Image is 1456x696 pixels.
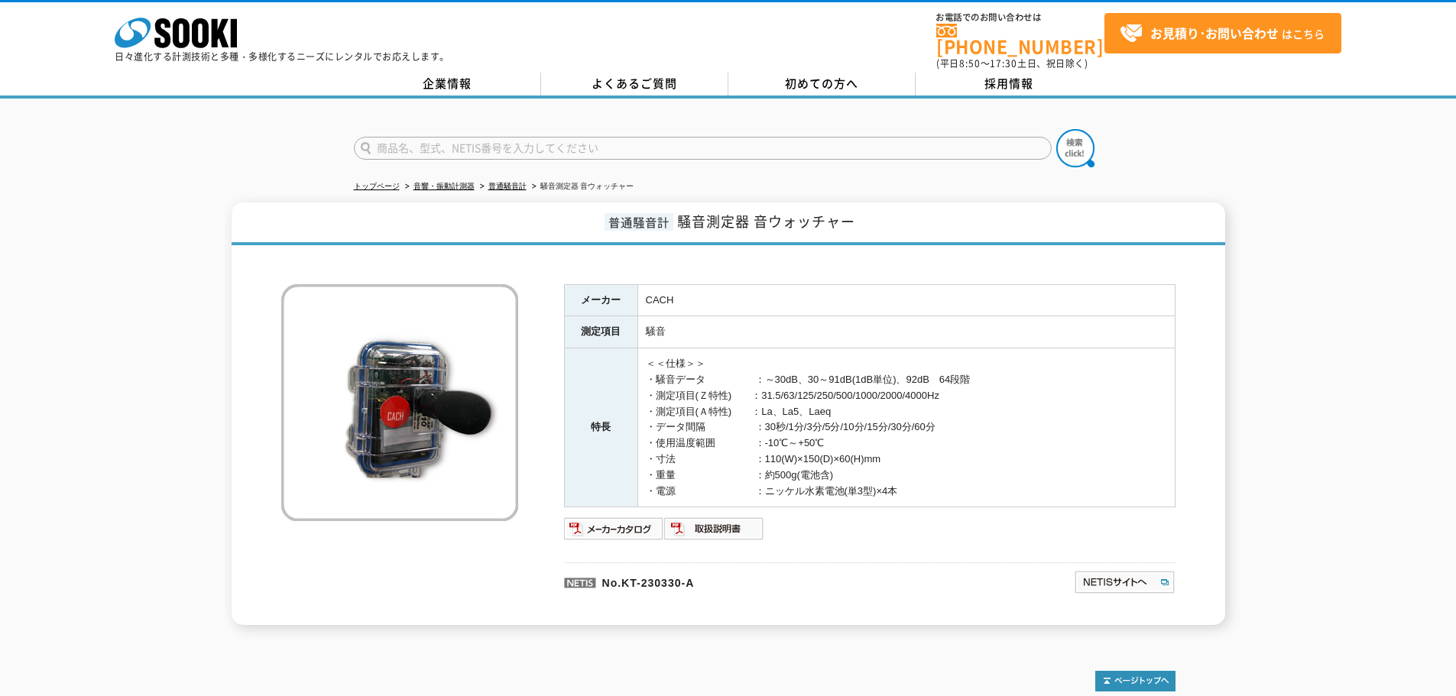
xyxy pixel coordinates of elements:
span: はこちら [1120,22,1325,45]
a: 初めての方へ [728,73,916,95]
th: メーカー [564,284,637,316]
img: メーカーカタログ [564,516,664,541]
span: 騒音測定器 音ウォッチャー [677,211,855,231]
a: 採用情報 [916,73,1103,95]
a: メーカーカタログ [564,527,664,539]
a: 普通騒音計 [488,182,527,190]
img: トップページへ [1095,671,1176,691]
a: トップページ [354,182,400,190]
span: 8:50 [959,57,981,70]
a: よくあるご質問 [541,73,728,95]
img: 騒音測定器 音ウォッチャー [281,284,518,521]
span: (平日 ～ 土日、祝日除く) [936,57,1088,70]
input: 商品名、型式、NETIS番号を入力してください [354,137,1052,160]
p: 日々進化する計測技術と多種・多様化するニーズにレンタルでお応えします。 [115,52,449,61]
a: お見積り･お問い合わせはこちら [1104,13,1341,53]
img: NETISサイトへ [1074,570,1176,594]
td: CACH [637,284,1175,316]
a: 取扱説明書 [664,527,764,539]
th: 測定項目 [564,316,637,348]
a: 企業情報 [354,73,541,95]
a: [PHONE_NUMBER] [936,24,1104,55]
span: お電話でのお問い合わせは [936,13,1104,22]
img: 取扱説明書 [664,516,764,541]
span: 普通騒音計 [605,213,673,231]
strong: お見積り･お問い合わせ [1150,24,1279,42]
img: btn_search.png [1056,129,1094,167]
li: 騒音測定器 音ウォッチャー [529,179,634,195]
p: No.KT-230330-A [564,562,926,599]
td: ＜＜仕様＞＞ ・騒音データ ：～30dB、30～91dB(1dB単位)、92dB 64段階 ・測定項目(Ｚ特性) ：31.5/63/125/250/500/1000/2000/4000Hz ・測... [637,348,1175,507]
span: 初めての方へ [785,75,858,92]
th: 特長 [564,348,637,507]
td: 騒音 [637,316,1175,348]
a: 音響・振動計測器 [413,182,475,190]
span: 17:30 [990,57,1017,70]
